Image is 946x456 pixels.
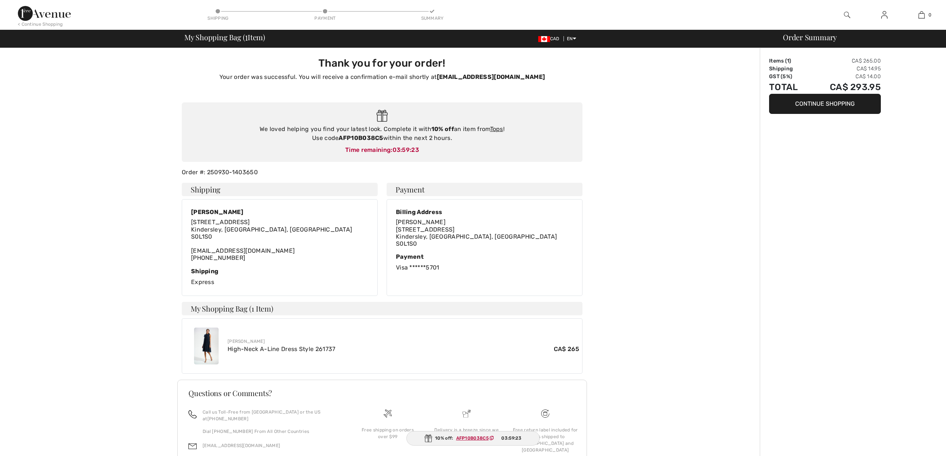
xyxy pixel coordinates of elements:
td: Items ( ) [769,57,809,65]
img: search the website [844,10,850,19]
span: CA$ 265 [554,345,579,354]
span: My Shopping Bag ( Item) [184,34,265,41]
img: My Bag [918,10,925,19]
span: 03:59:23 [393,146,419,153]
h4: My Shopping Bag (1 Item) [182,302,582,315]
a: Sign In [875,10,893,20]
p: Dial [PHONE_NUMBER] From All Other Countries [203,428,339,435]
a: Tops [490,125,503,133]
span: 0 [928,12,931,18]
span: 1 [787,58,789,64]
a: High-Neck A-Line Dress Style 261737 [228,345,336,353]
td: GST (5%) [769,73,809,80]
span: [PERSON_NAME] [396,219,445,226]
img: Free shipping on orders over $99 [541,409,549,418]
button: Continue Shopping [769,94,881,114]
span: EN [567,36,576,41]
img: Gift.svg [425,434,432,442]
img: My Info [881,10,888,19]
img: 1ère Avenue [18,6,71,21]
td: CA$ 14.95 [809,65,881,73]
div: [EMAIL_ADDRESS][DOMAIN_NAME] [PHONE_NUMBER] [191,219,352,261]
strong: AFP10B038C5 [339,134,383,141]
img: High-Neck A-Line Dress Style 261737 [194,328,219,364]
div: < Continue Shopping [18,21,63,28]
div: Delivery is a breeze since we pay the duties! [433,427,500,440]
ins: AFP10B038C5 [456,436,489,441]
strong: [EMAIL_ADDRESS][DOMAIN_NAME] [437,73,545,80]
div: Time remaining: [189,146,575,154]
strong: 10% off [431,125,454,133]
span: 03:59:23 [501,435,521,441]
div: Express [191,268,368,287]
div: Payment [396,253,573,260]
div: Shipping [207,15,229,22]
div: Order Summary [774,34,942,41]
div: Free return label included for orders shipped to [GEOGRAPHIC_DATA] and [GEOGRAPHIC_DATA] [512,427,579,453]
img: Canadian Dollar [538,36,550,42]
td: CA$ 265.00 [809,57,881,65]
a: [PHONE_NUMBER] [207,416,248,421]
div: [PERSON_NAME] [228,338,579,345]
span: 1 [245,32,248,41]
p: Call us Toll-Free from [GEOGRAPHIC_DATA] or the US at [203,409,339,422]
h3: Questions or Comments? [188,389,576,397]
span: [STREET_ADDRESS] Kindersley, [GEOGRAPHIC_DATA], [GEOGRAPHIC_DATA] S0L1S0 [396,226,557,247]
td: CA$ 14.00 [809,73,881,80]
img: Free shipping on orders over $99 [384,409,392,418]
h4: Payment [387,183,582,196]
div: Payment [314,15,336,22]
div: [PERSON_NAME] [191,208,352,216]
td: CA$ 293.95 [809,80,881,94]
h4: Shipping [182,183,378,196]
img: Delivery is a breeze since we pay the duties! [463,409,471,418]
td: Total [769,80,809,94]
td: Shipping [769,65,809,73]
div: Shipping [191,268,368,275]
div: Free shipping on orders over $99 [354,427,421,440]
h3: Thank you for your order! [186,57,578,70]
div: Order #: 250930-1403650 [177,168,587,177]
a: 0 [903,10,940,19]
div: We loved helping you find your latest look. Complete it with an item from ! Use code within the n... [189,125,575,143]
span: [STREET_ADDRESS] Kindersley, [GEOGRAPHIC_DATA], [GEOGRAPHIC_DATA] S0L1S0 [191,219,352,240]
a: [EMAIL_ADDRESS][DOMAIN_NAME] [203,443,280,448]
div: 10% off: [406,431,540,446]
p: Your order was successful. You will receive a confirmation e-mail shortly at [186,73,578,82]
img: call [188,410,197,418]
img: email [188,442,197,450]
span: CAD [538,36,562,41]
div: Billing Address [396,208,557,216]
img: Gift.svg [377,110,388,122]
div: Summary [421,15,444,22]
